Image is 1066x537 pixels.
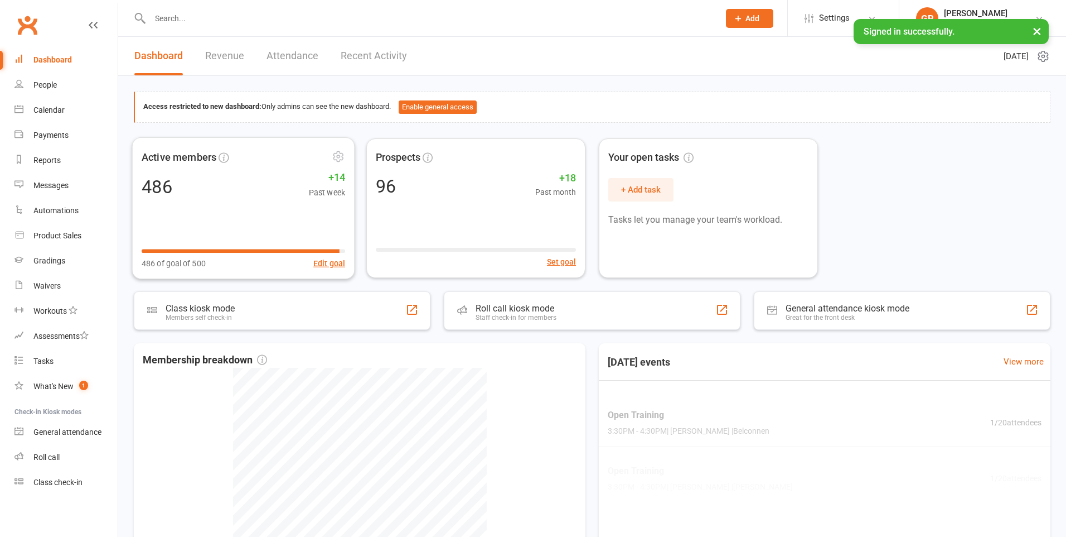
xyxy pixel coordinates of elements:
a: What's New1 [14,374,118,399]
a: Class kiosk mode [14,470,118,495]
a: Automations [14,198,118,223]
a: Roll call [14,445,118,470]
span: 1 [79,381,88,390]
span: Open Training [608,408,769,423]
div: Chopper's Gym [944,18,1007,28]
a: Payments [14,123,118,148]
span: 1 / 20 attendees [990,416,1041,429]
div: Gradings [33,256,65,265]
button: + Add task [608,178,673,202]
a: General attendance kiosk mode [14,420,118,445]
span: Past week [309,186,345,199]
a: Recent Activity [341,37,407,75]
div: Class kiosk mode [166,303,235,314]
input: Search... [147,11,711,26]
div: Workouts [33,306,67,315]
div: Class check-in [33,478,83,487]
a: Tasks [14,349,118,374]
a: People [14,73,118,98]
a: Messages [14,173,118,198]
a: View more [1004,355,1044,368]
a: Revenue [205,37,244,75]
span: +18 [535,170,576,186]
div: Staff check-in for members [476,314,556,322]
div: Dashboard [33,55,72,64]
span: Membership breakdown [143,352,267,368]
div: Automations [33,206,79,215]
div: [PERSON_NAME] [944,8,1007,18]
span: Open Training [608,464,793,479]
div: Members self check-in [166,314,235,322]
div: Assessments [33,332,89,341]
strong: Access restricted to new dashboard: [143,102,261,111]
span: [DATE] [1004,50,1029,63]
span: Your open tasks [608,150,694,166]
div: Great for the front desk [786,314,909,322]
div: Only admins can see the new dashboard. [143,100,1041,114]
a: Gradings [14,248,118,274]
a: Dashboard [134,37,183,75]
div: General attendance [33,428,101,437]
a: Reports [14,148,118,173]
button: Enable general access [399,100,477,114]
div: Messages [33,181,69,190]
div: What's New [33,382,74,391]
div: General attendance kiosk mode [786,303,909,314]
a: Assessments [14,324,118,349]
a: Clubworx [13,11,41,39]
span: Settings [819,6,850,31]
div: Payments [33,131,69,140]
a: Product Sales [14,223,118,248]
span: Past month [535,186,576,198]
button: Edit goal [313,257,345,270]
h3: [DATE] events [599,352,679,372]
button: × [1027,19,1047,43]
a: Attendance [266,37,318,75]
a: Calendar [14,98,118,123]
span: 1 / 20 attendees [990,472,1041,485]
span: +14 [309,169,345,185]
div: Roll call [33,453,60,462]
div: Product Sales [33,231,81,240]
span: 3:30PM - 4:30PM | [PERSON_NAME] | [PERSON_NAME] [608,481,793,493]
button: Set goal [547,256,576,268]
span: Signed in successfully. [864,26,954,37]
div: Calendar [33,106,65,114]
span: Prospects [376,150,420,166]
div: Roll call kiosk mode [476,303,556,314]
button: Add [726,9,773,28]
div: Reports [33,156,61,165]
p: Tasks let you manage your team's workload. [608,213,808,227]
div: Waivers [33,281,61,290]
span: 3:30PM - 4:30PM | [PERSON_NAME] | Belconnen [608,425,769,437]
div: People [33,80,57,89]
div: Tasks [33,357,54,366]
a: Dashboard [14,47,118,73]
div: GR [916,7,938,30]
a: Workouts [14,299,118,324]
span: Add [745,14,759,23]
span: Active members [142,148,216,165]
a: Waivers [14,274,118,299]
div: 96 [376,178,396,195]
span: 486 of goal of 500 [142,257,206,270]
div: 486 [142,177,172,195]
